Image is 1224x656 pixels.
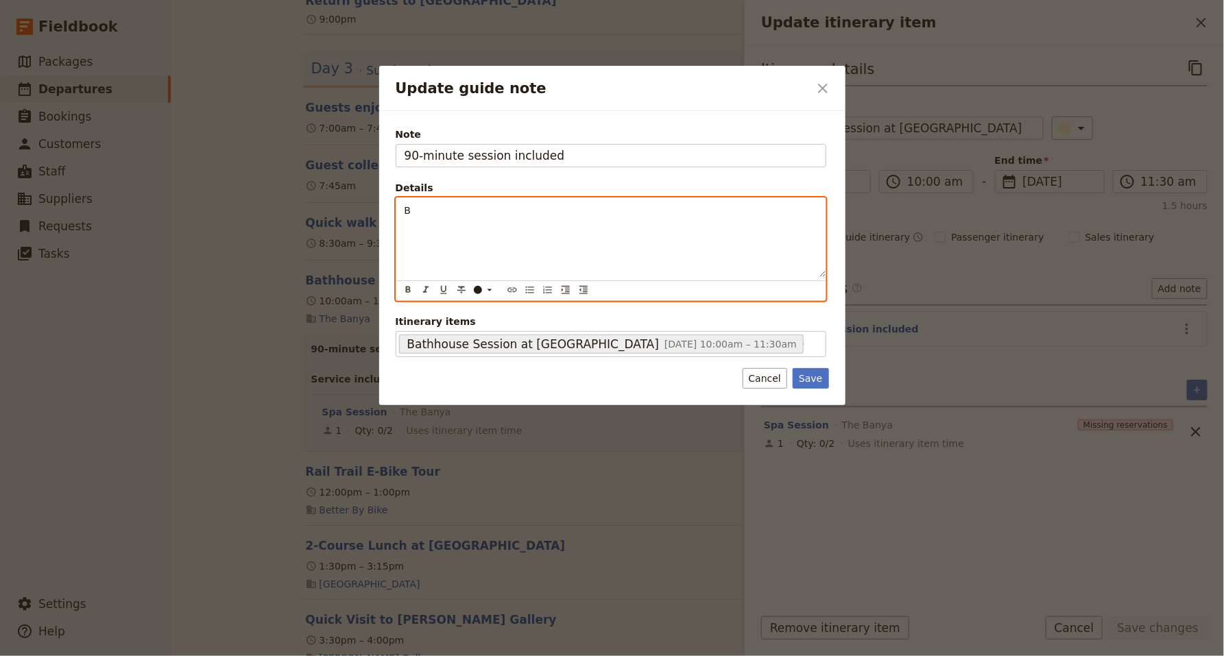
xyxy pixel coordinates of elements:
button: Format strikethrough [454,282,469,297]
button: Increase indent [558,282,573,297]
button: Insert link [505,282,520,297]
button: Format underline [436,282,451,297]
button: Numbered list [540,282,555,297]
span: Itinerary items [396,315,826,328]
button: Bulleted list [523,282,538,297]
button: Format bold [400,282,416,297]
h2: Update guide note [396,78,808,99]
div: Details [396,181,826,195]
button: Decrease indent [576,282,591,297]
button: ​ [470,282,498,297]
button: Cancel [743,368,787,389]
button: Save [793,368,828,389]
button: Format italic [418,282,433,297]
span: Note [396,127,826,141]
div: ​ [472,284,500,295]
input: Note [396,144,826,167]
span: 1 linked service [802,337,880,351]
button: Close dialog [811,77,835,100]
span: B [405,205,411,216]
span: Bathhouse Session at [GEOGRAPHIC_DATA] [407,336,660,352]
span: [DATE] 10:00am – 11:30am [664,339,797,350]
